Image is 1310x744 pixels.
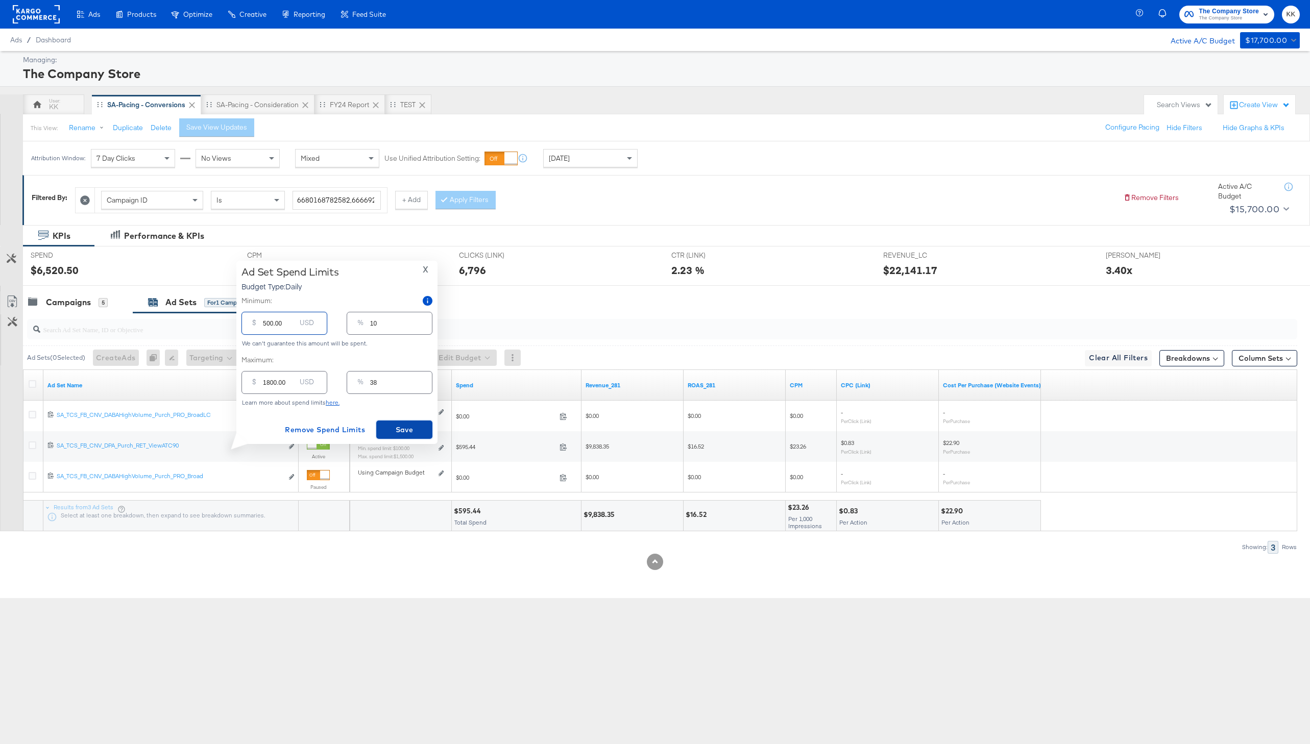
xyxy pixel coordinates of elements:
[941,506,966,516] div: $22.90
[839,506,861,516] div: $0.83
[358,453,414,459] sub: Max. spend limit : $1,500.00
[790,442,806,450] span: $23.26
[241,355,432,365] label: Maximum:
[943,381,1041,389] a: The average cost for each purchase tracked by your Custom Audience pixel on your website after pe...
[216,100,299,110] div: SA-Pacing - Consideration
[586,473,599,481] span: $0.00
[686,510,710,519] div: $16.52
[62,119,115,137] button: Rename
[201,154,231,163] span: No Views
[96,154,135,163] span: 7 Day Clicks
[248,316,260,334] div: $
[549,154,570,163] span: [DATE]
[395,191,428,209] button: + Add
[841,408,843,416] span: -
[1268,541,1278,554] div: 3
[206,102,212,107] div: Drag to reorder tab
[248,375,260,393] div: $
[47,381,295,389] a: Your Ad Set name.
[107,100,185,110] div: SA-Pacing - Conversions
[124,230,204,242] div: Performance & KPIs
[57,411,283,419] div: SA_TCS_FB_CNV_DABAHighVolume_Purch_PRO_BroadLC
[296,316,318,334] div: USD
[1239,100,1290,110] div: Create View
[1281,543,1297,551] div: Rows
[1242,543,1268,551] div: Showing:
[241,281,339,291] p: Budget Type: Daily
[423,262,428,277] span: X
[326,399,339,406] a: here.
[1160,32,1235,47] div: Active A/C Budget
[1218,182,1274,201] div: Active A/C Budget
[839,518,867,526] span: Per Action
[27,353,85,362] div: Ad Sets ( 0 Selected)
[456,443,555,451] span: $595.44
[49,102,58,112] div: KK
[32,193,67,203] div: Filtered By:
[943,469,945,477] span: -
[1085,350,1152,366] button: Clear All Filters
[216,195,222,205] span: Is
[671,251,748,260] span: CTR (LINK)
[31,251,107,260] span: SPEND
[400,100,416,110] div: TEST
[307,484,330,490] label: Paused
[99,298,108,307] div: 5
[330,100,369,110] div: FY24 Report
[10,36,22,44] span: Ads
[1167,123,1202,133] button: Hide Filters
[57,472,283,480] div: SA_TCS_FB_CNV_DABAHighVolume_Purch_PRO_Broad
[883,251,960,260] span: REVENUE_LC
[1106,263,1132,278] div: 3.40x
[1089,352,1148,364] span: Clear All Filters
[147,350,165,366] div: 0
[320,102,325,107] div: Drag to reorder tab
[285,424,365,436] span: Remove Spend Limits
[1123,193,1179,203] button: Remove Filters
[380,424,428,436] span: Save
[454,506,484,516] div: $595.44
[241,340,432,347] div: We can't guarantee this amount will be spent.
[241,266,339,278] div: Ad Set Spend Limits
[1225,201,1291,217] button: $15,700.00
[1223,123,1284,133] button: Hide Graphs & KPIs
[241,296,272,306] label: Minimum:
[688,381,782,389] a: ROAS_281
[31,124,58,132] div: This View:
[1282,6,1300,23] button: KK
[456,381,577,389] a: The total amount spent to date.
[281,420,369,439] button: Remove Spend Limits
[1240,32,1300,48] button: $17,700.00
[943,418,970,424] sub: Per Purchase
[1098,118,1167,137] button: Configure Pacing
[688,442,704,450] span: $16.52
[943,439,959,447] span: $22.90
[688,473,701,481] span: $0.00
[183,10,212,18] span: Optimize
[31,263,79,278] div: $6,520.50
[390,102,396,107] div: Drag to reorder tab
[107,195,148,205] span: Campaign ID
[296,375,318,393] div: USD
[239,10,266,18] span: Creative
[241,399,432,406] div: Learn more about spend limits
[1179,6,1274,23] button: The Company StoreThe Company Store
[293,191,381,210] input: Enter a search term
[53,230,70,242] div: KPIs
[88,10,100,18] span: Ads
[454,518,487,526] span: Total Spend
[204,298,252,307] div: for 1 Campaign
[1286,9,1296,20] span: KK
[36,36,71,44] span: Dashboard
[584,510,618,519] div: $9,838.35
[943,449,970,455] sub: Per Purchase
[23,55,1297,65] div: Managing:
[790,473,803,481] span: $0.00
[151,123,172,133] button: Delete
[1199,6,1259,17] span: The Company Store
[247,251,324,260] span: CPM
[688,412,701,419] span: $0.00
[841,439,854,447] span: $0.83
[384,154,480,163] label: Use Unified Attribution Setting:
[941,518,969,526] span: Per Action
